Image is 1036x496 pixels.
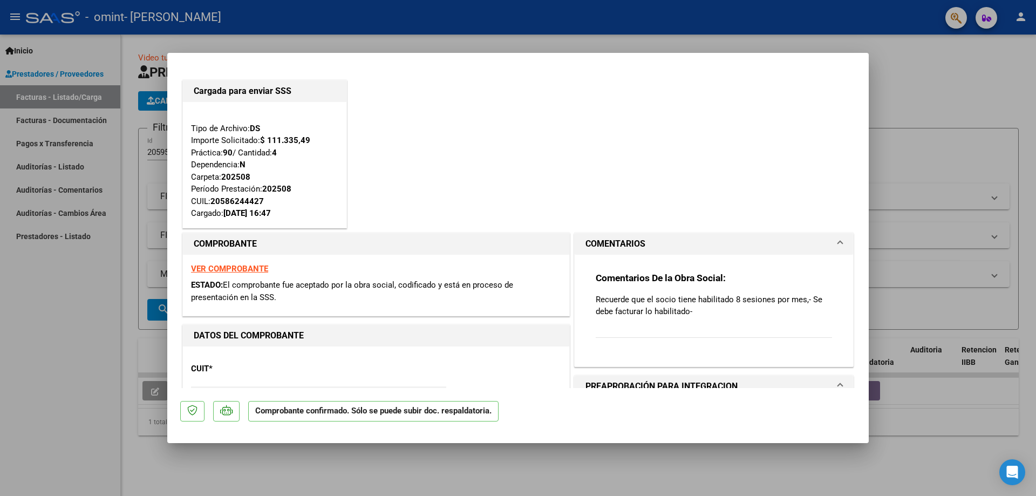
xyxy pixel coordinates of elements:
a: VER COMPROBANTE [191,264,268,274]
span: El comprobante fue aceptado por la obra social, codificado y está en proceso de presentación en l... [191,280,513,302]
strong: DS [250,124,260,133]
div: Tipo de Archivo: Importe Solicitado: Práctica: / Cantidad: Dependencia: Carpeta: Período Prestaci... [191,110,338,220]
div: COMENTARIOS [575,255,853,366]
strong: COMPROBANTE [194,239,257,249]
strong: $ 111.335,49 [260,135,310,145]
strong: 90 [223,148,233,158]
mat-expansion-panel-header: PREAPROBACIÓN PARA INTEGRACION [575,376,853,397]
div: Open Intercom Messenger [999,459,1025,485]
span: ESTADO: [191,280,223,290]
strong: 4 [272,148,277,158]
strong: DATOS DEL COMPROBANTE [194,330,304,341]
h1: COMENTARIOS [585,237,645,250]
strong: N [240,160,246,169]
strong: [DATE] 16:47 [223,208,271,218]
p: Recuerde que el socio tiene habilitado 8 sesiones por mes,- Se debe facturar lo habilitado- [596,294,832,317]
h1: PREAPROBACIÓN PARA INTEGRACION [585,380,738,393]
strong: 202508 [221,172,250,182]
h1: Cargada para enviar SSS [194,85,336,98]
strong: Comentarios De la Obra Social: [596,273,726,283]
mat-expansion-panel-header: COMENTARIOS [575,233,853,255]
p: CUIT [191,363,302,375]
div: 20586244427 [210,195,264,208]
p: Comprobante confirmado. Sólo se puede subir doc. respaldatoria. [248,401,499,422]
strong: 202508 [262,184,291,194]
